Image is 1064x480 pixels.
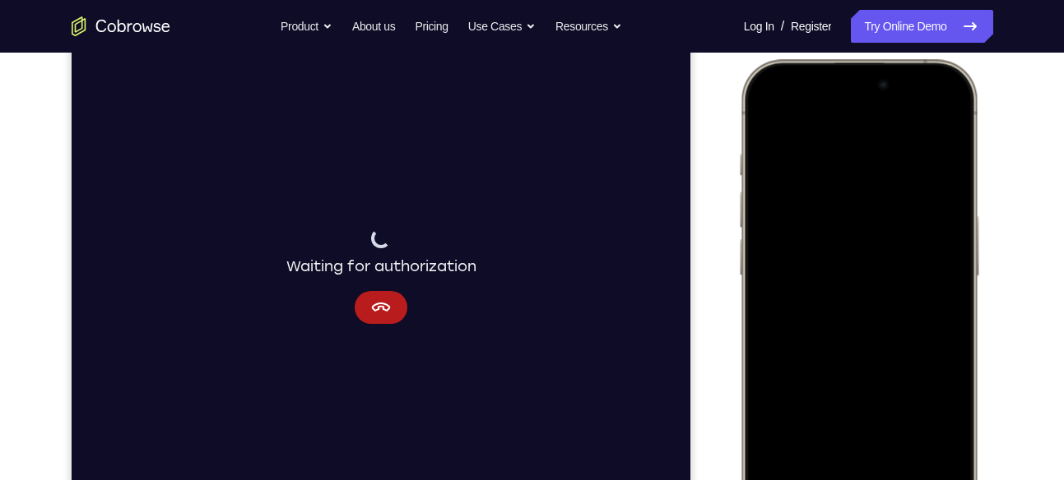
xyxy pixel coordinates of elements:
a: Try Online Demo [851,10,992,43]
a: Go to the home page [72,16,170,36]
button: Use Cases [468,10,536,43]
div: Waiting for authorization [215,228,405,277]
a: About us [352,10,395,43]
a: Pricing [415,10,448,43]
a: Register [791,10,831,43]
button: Cancel [283,290,336,323]
a: Log In [744,10,774,43]
span: / [781,16,784,36]
button: Resources [555,10,622,43]
button: Product [281,10,332,43]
